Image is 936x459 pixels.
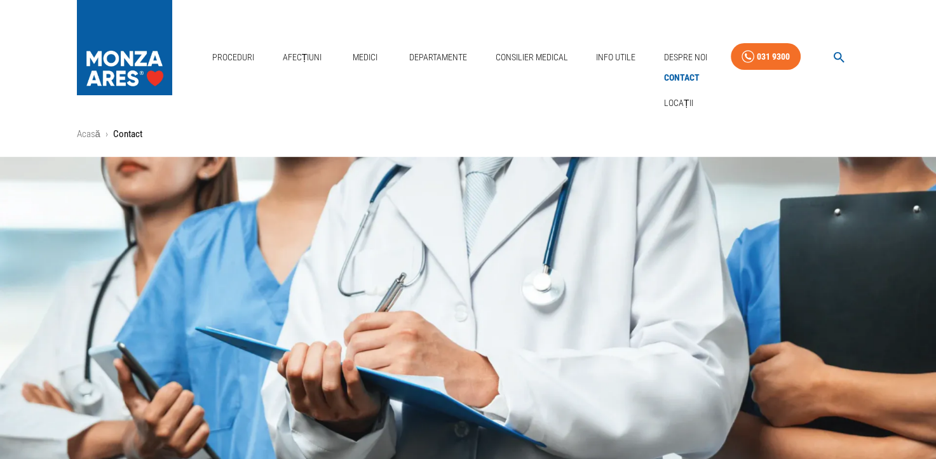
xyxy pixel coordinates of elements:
[659,44,712,70] a: Despre Noi
[661,67,702,88] a: Contact
[77,127,860,142] nav: breadcrumb
[659,65,705,91] div: Contact
[490,44,573,70] a: Consilier Medical
[404,44,472,70] a: Departamente
[345,44,386,70] a: Medici
[659,90,705,116] div: Locații
[105,127,108,142] li: ›
[113,127,142,142] p: Contact
[207,44,259,70] a: Proceduri
[77,128,100,140] a: Acasă
[659,65,705,116] nav: secondary mailbox folders
[278,44,327,70] a: Afecțiuni
[591,44,641,70] a: Info Utile
[661,93,696,114] a: Locații
[731,43,801,70] a: 031 9300
[757,49,790,65] div: 031 9300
